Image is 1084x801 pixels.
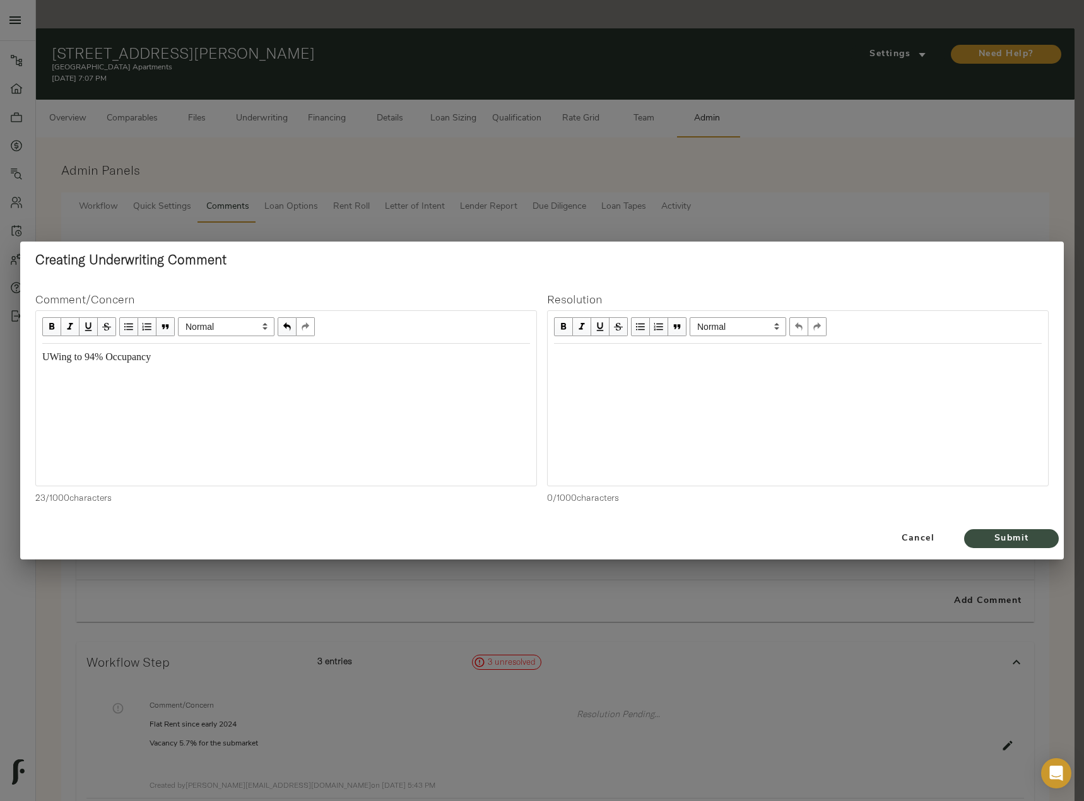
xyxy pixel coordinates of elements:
button: Undo [278,317,297,336]
button: UL [119,317,138,336]
span: Normal [178,317,274,336]
button: UL [631,317,650,336]
button: Redo [297,317,315,336]
button: Underline [80,317,98,336]
button: Submit [964,529,1059,548]
button: Underline [591,317,610,336]
button: Strikethrough [610,317,628,336]
p: 0 / 1000 characters [547,491,1049,504]
div: Edit text [548,344,1047,370]
div: Open Intercom Messenger [1041,758,1071,788]
span: Normal [690,317,786,336]
button: Strikethrough [98,317,116,336]
button: Bold [42,317,61,336]
span: UWing to 94% Occupancy [42,351,151,362]
button: Redo [808,317,827,336]
button: Bold [554,317,573,336]
select: Block type [690,317,786,336]
h2: Creating Underwriting Comment [35,252,1049,267]
h4: Resolution [547,293,1049,307]
button: Blockquote [668,317,686,336]
select: Block type [178,317,274,336]
p: 23 / 1000 characters [35,491,537,504]
button: Undo [789,317,808,336]
span: Submit [977,531,1046,547]
span: Cancel [882,531,954,547]
h4: Comment/Concern [35,293,537,307]
button: Italic [573,317,591,336]
button: Italic [61,317,80,336]
button: Cancel [877,523,959,554]
button: OL [138,317,156,336]
div: Edit text [37,344,536,370]
button: OL [650,317,668,336]
button: Blockquote [156,317,175,336]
